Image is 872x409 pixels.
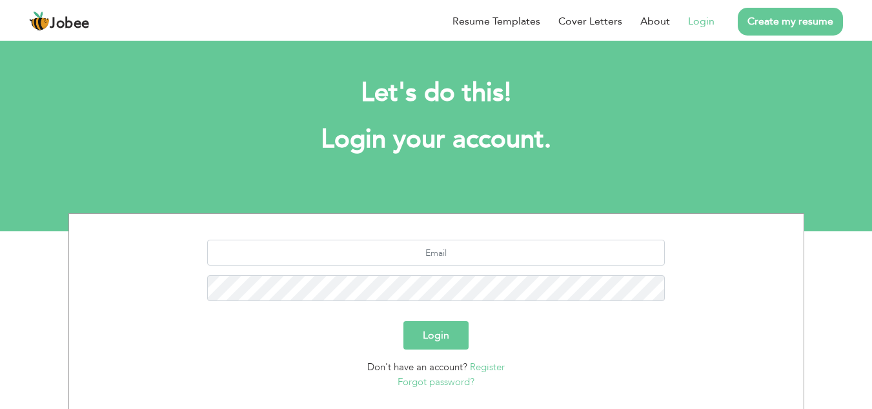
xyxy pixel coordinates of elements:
button: Login [403,321,469,350]
a: Create my resume [738,8,843,36]
a: Login [688,14,715,29]
a: Cover Letters [558,14,622,29]
h1: Login your account. [88,123,785,156]
span: Jobee [50,17,90,31]
a: Jobee [29,11,90,32]
input: Email [207,240,665,266]
span: Don't have an account? [367,361,467,373]
a: Register [470,361,505,373]
a: Forgot password? [398,375,474,388]
a: Resume Templates [452,14,540,29]
h2: Let's do this! [88,76,785,110]
img: jobee.io [29,11,50,32]
a: About [640,14,670,29]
